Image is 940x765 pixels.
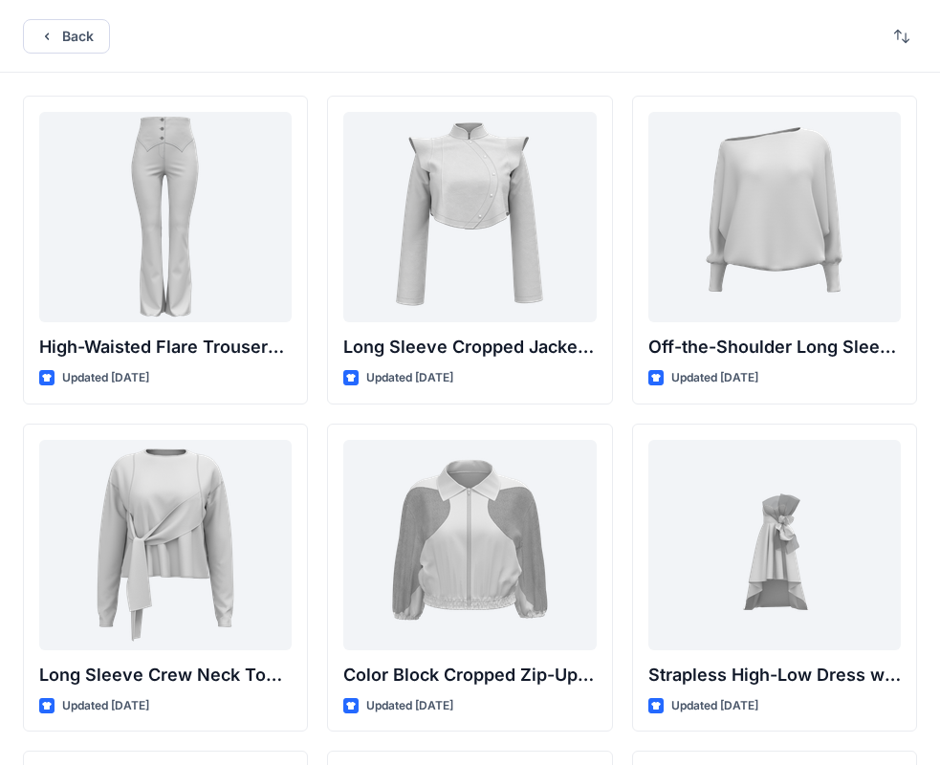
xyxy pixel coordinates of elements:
p: Color Block Cropped Zip-Up Jacket with Sheer Sleeves [343,662,596,688]
a: High-Waisted Flare Trousers with Button Detail [39,112,292,322]
p: Updated [DATE] [62,696,149,716]
p: Updated [DATE] [671,696,758,716]
a: Strapless High-Low Dress with Side Bow Detail [648,440,901,650]
p: Updated [DATE] [62,368,149,388]
p: Updated [DATE] [671,368,758,388]
a: Long Sleeve Crew Neck Top with Asymmetrical Tie Detail [39,440,292,650]
a: Off-the-Shoulder Long Sleeve Top [648,112,901,322]
p: Long Sleeve Crew Neck Top with Asymmetrical Tie Detail [39,662,292,688]
p: Strapless High-Low Dress with Side Bow Detail [648,662,901,688]
p: Off-the-Shoulder Long Sleeve Top [648,334,901,361]
p: High-Waisted Flare Trousers with Button Detail [39,334,292,361]
p: Updated [DATE] [366,696,453,716]
p: Long Sleeve Cropped Jacket with Mandarin Collar and Shoulder Detail [343,334,596,361]
button: Back [23,19,110,54]
a: Long Sleeve Cropped Jacket with Mandarin Collar and Shoulder Detail [343,112,596,322]
a: Color Block Cropped Zip-Up Jacket with Sheer Sleeves [343,440,596,650]
p: Updated [DATE] [366,368,453,388]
